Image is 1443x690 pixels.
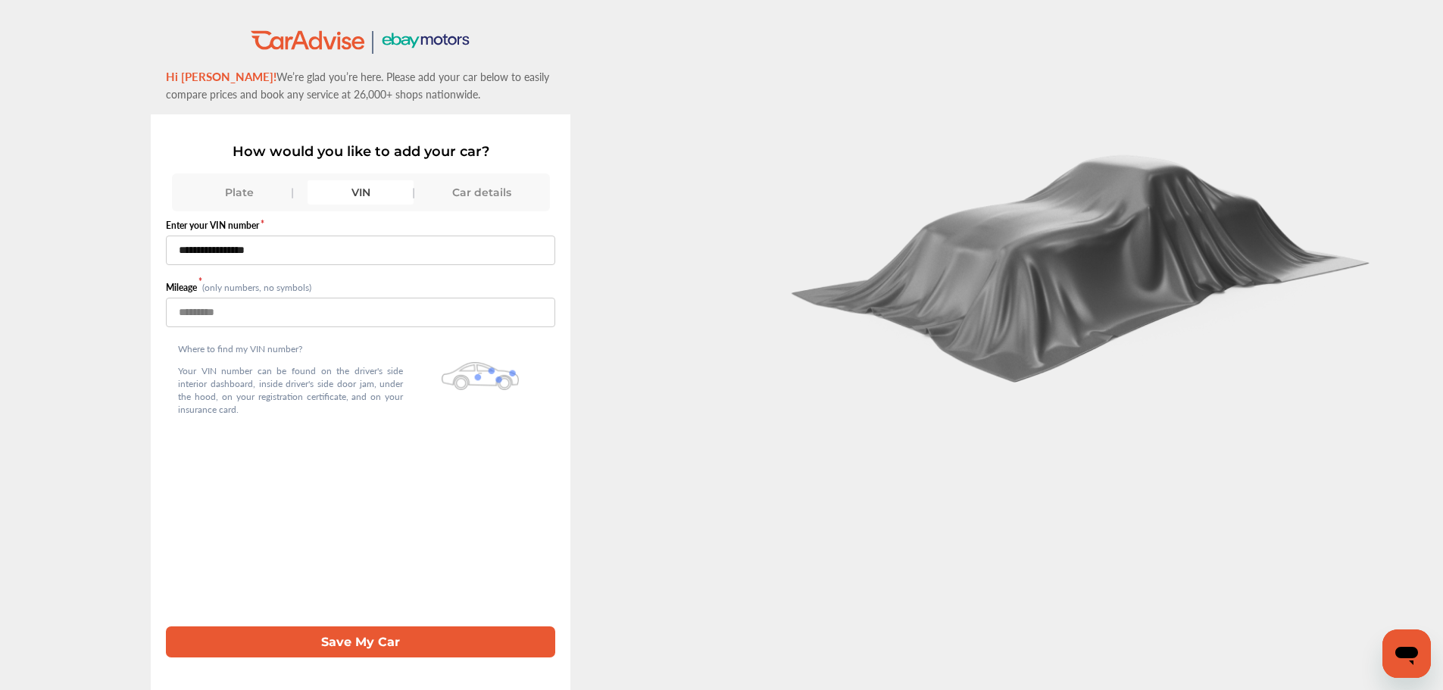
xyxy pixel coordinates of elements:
label: Mileage [166,281,202,294]
p: Your VIN number can be found on the driver's side interior dashboard, inside driver's side door j... [178,364,403,416]
p: Where to find my VIN number? [178,342,403,355]
iframe: Button to launch messaging window [1382,629,1431,678]
small: (only numbers, no symbols) [202,281,311,294]
img: olbwX0zPblBWoAAAAASUVORK5CYII= [442,362,519,390]
button: Save My Car [166,626,555,657]
span: We’re glad you’re here. Please add your car below to easily compare prices and book any service a... [166,69,549,101]
span: Hi [PERSON_NAME]! [166,68,276,84]
img: carCoverBlack.2823a3dccd746e18b3f8.png [779,138,1385,383]
label: Enter your VIN number [166,219,555,232]
p: How would you like to add your car? [166,143,555,160]
div: Car details [429,180,535,205]
div: VIN [308,180,414,205]
div: Plate [186,180,292,205]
